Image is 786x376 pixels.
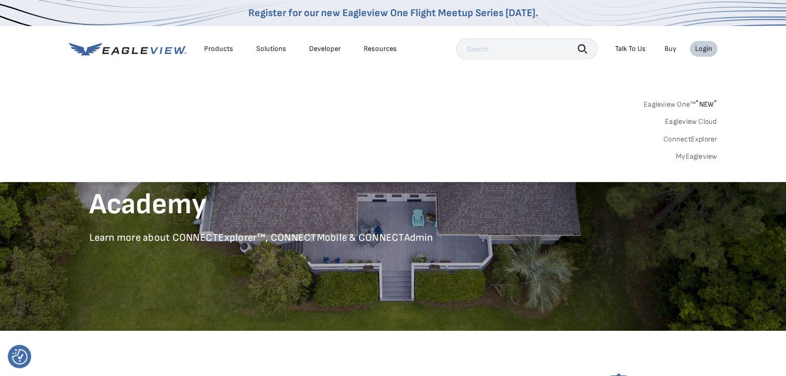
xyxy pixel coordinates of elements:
div: Talk To Us [615,44,646,54]
a: ConnectExplorer [663,135,717,144]
a: Developer [309,44,341,54]
button: Consent Preferences [12,349,28,365]
p: Learn more about CONNECTExplorer™, CONNECTMobile & CONNECTAdmin [89,231,697,244]
input: Search [456,38,597,59]
div: Solutions [256,44,286,54]
a: Buy [664,44,676,54]
div: Resources [364,44,397,54]
a: Eagleview Cloud [665,117,717,126]
img: Revisit consent button [12,349,28,365]
a: MyEagleview [676,152,717,161]
div: Products [204,44,233,54]
span: NEW [696,100,717,109]
a: Register for our new Eagleview One Flight Meetup Series [DATE]. [248,7,538,19]
h1: Academy [89,187,697,223]
a: Eagleview One™*NEW* [644,97,717,109]
div: Login [695,44,712,54]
